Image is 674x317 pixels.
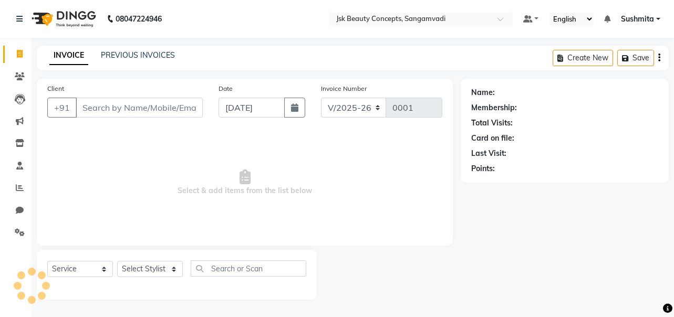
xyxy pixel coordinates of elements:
a: INVOICE [49,46,88,65]
input: Search by Name/Mobile/Email/Code [76,98,203,118]
div: Last Visit: [471,148,506,159]
label: Date [219,84,233,93]
div: Card on file: [471,133,514,144]
a: PREVIOUS INVOICES [101,50,175,60]
div: Total Visits: [471,118,513,129]
button: Create New [553,50,613,66]
span: Select & add items from the list below [47,130,442,235]
button: Save [617,50,654,66]
div: Membership: [471,102,517,113]
img: logo [27,4,99,34]
span: Sushmita [621,14,654,25]
label: Client [47,84,64,93]
input: Search or Scan [191,260,306,277]
button: +91 [47,98,77,118]
div: Name: [471,87,495,98]
label: Invoice Number [321,84,367,93]
div: Points: [471,163,495,174]
b: 08047224946 [116,4,162,34]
